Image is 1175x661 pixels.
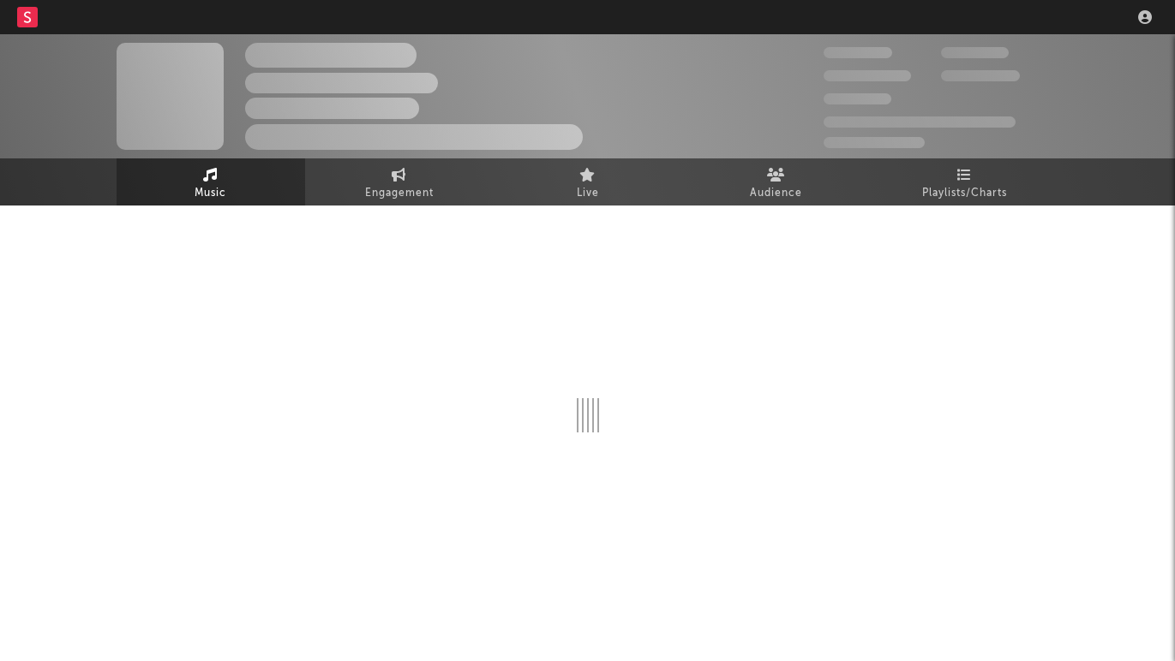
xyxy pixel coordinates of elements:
span: Engagement [365,183,434,204]
span: Jump Score: 85.0 [824,137,925,148]
span: Live [577,183,599,204]
span: 300,000 [824,47,892,58]
span: Music [195,183,226,204]
a: Audience [682,158,871,205]
a: Engagement [305,158,494,205]
span: Audience [750,183,802,204]
span: 100,000 [824,93,891,104]
a: Live [494,158,682,205]
a: Music [117,158,305,205]
span: Playlists/Charts [922,183,1007,204]
a: Playlists/Charts [871,158,1059,205]
span: 100,000 [941,47,1009,58]
span: 50,000,000 Monthly Listeners [824,116,1016,128]
span: 1,000,000 [941,70,1020,81]
span: 50,000,000 [824,70,911,81]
